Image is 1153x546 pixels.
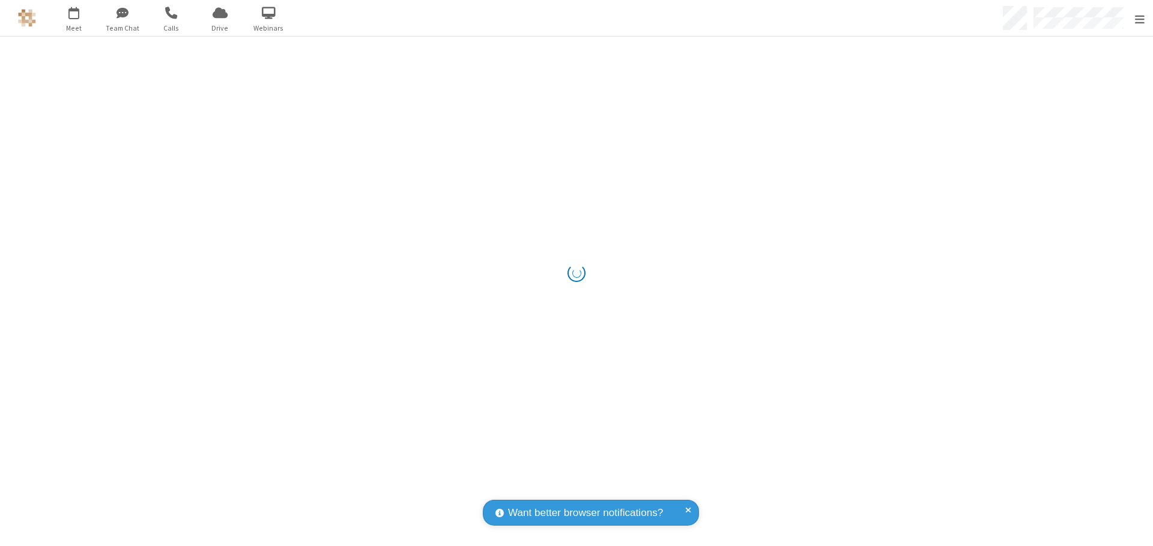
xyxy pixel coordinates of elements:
[508,505,663,521] span: Want better browser notifications?
[198,23,243,34] span: Drive
[18,9,36,27] img: QA Selenium DO NOT DELETE OR CHANGE
[100,23,145,34] span: Team Chat
[149,23,194,34] span: Calls
[246,23,291,34] span: Webinars
[52,23,97,34] span: Meet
